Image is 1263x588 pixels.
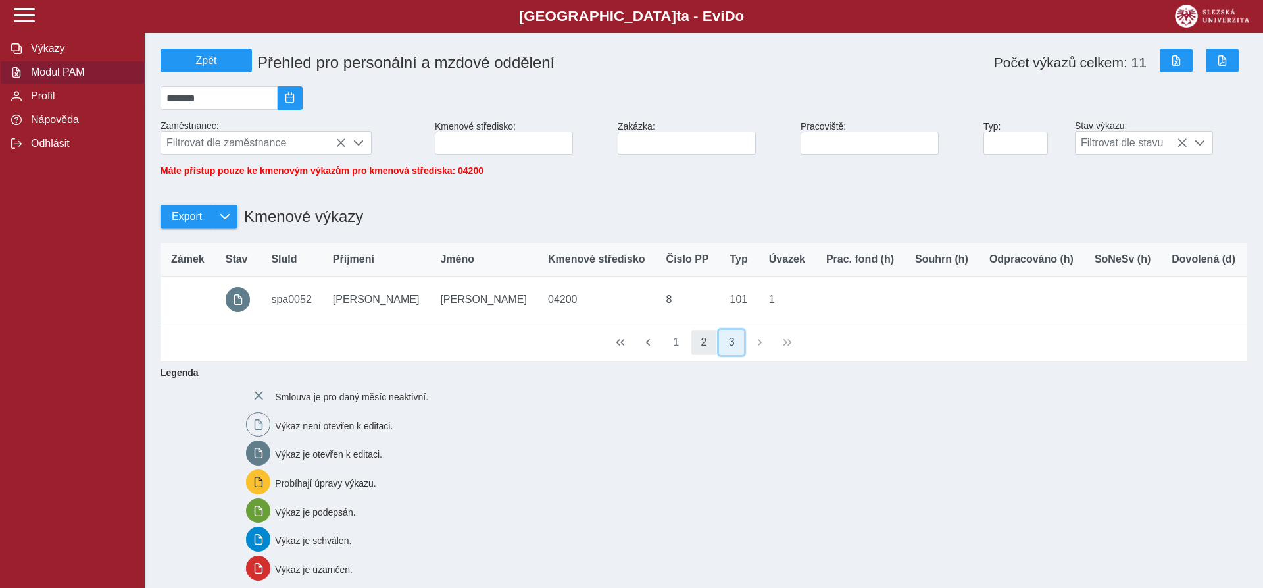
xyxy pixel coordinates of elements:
[275,535,351,546] span: Výkaz je schválen.
[430,116,612,160] div: Kmenové středisko:
[155,362,1242,383] b: Legenda
[656,277,720,323] td: 8
[1160,49,1193,72] button: Export do Excelu
[795,116,978,160] div: Pracoviště:
[161,165,483,176] span: Máte přístup pouze ke kmenovým výkazům pro kmenová střediska: 04200
[730,254,748,265] span: Typ
[226,254,248,265] span: Stav
[440,254,474,265] span: Jméno
[989,254,1074,265] span: Odpracováno (h)
[278,86,303,110] button: 2025/09
[275,392,428,402] span: Smlouva je pro daný měsíc neaktivní.
[537,277,656,323] td: 04200
[769,254,805,265] span: Úvazek
[226,287,251,312] button: prázdný
[720,277,758,323] td: 101
[275,420,393,431] span: Výkaz není otevřen k editaci.
[260,277,322,323] td: spa0052
[161,132,346,154] span: Filtrovat dle zaměstnance
[322,277,430,323] td: [PERSON_NAME]
[161,49,252,72] button: Zpět
[155,115,430,160] div: Zaměstnanec:
[994,55,1147,70] span: Počet výkazů celkem: 11
[237,201,363,232] h1: Kmenové výkazy
[252,48,801,77] h1: Přehled pro personální a mzdové oddělení
[664,330,689,355] button: 1
[27,67,134,78] span: Modul PAM
[27,138,134,149] span: Odhlásit
[275,449,382,460] span: Výkaz je otevřen k editaci.
[666,254,709,265] span: Číslo PP
[915,254,968,265] span: Souhrn (h)
[735,8,745,24] span: o
[27,114,134,126] span: Nápověda
[758,277,816,323] td: 1
[826,254,894,265] span: Prac. fond (h)
[171,254,205,265] span: Zámek
[1095,254,1151,265] span: SoNeSv (h)
[691,330,716,355] button: 2
[271,254,297,265] span: SluId
[275,564,353,575] span: Výkaz je uzamčen.
[27,43,134,55] span: Výkazy
[39,8,1224,25] b: [GEOGRAPHIC_DATA] a - Evi
[430,277,537,323] td: [PERSON_NAME]
[166,55,246,67] span: Zpět
[676,8,681,24] span: t
[1070,115,1252,160] div: Stav výkazu:
[172,211,202,223] span: Export
[1206,49,1239,72] button: Export do PDF
[1175,5,1249,28] img: logo_web_su.png
[275,506,355,517] span: Výkaz je podepsán.
[548,254,645,265] span: Kmenové středisko
[719,330,744,355] button: 3
[612,116,795,160] div: Zakázka:
[1076,132,1187,154] span: Filtrovat dle stavu
[275,478,376,489] span: Probíhají úpravy výkazu.
[161,205,212,228] button: Export
[1172,254,1235,265] span: Dovolená (d)
[978,116,1070,160] div: Typ:
[333,254,374,265] span: Příjmení
[27,90,134,102] span: Profil
[724,8,735,24] span: D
